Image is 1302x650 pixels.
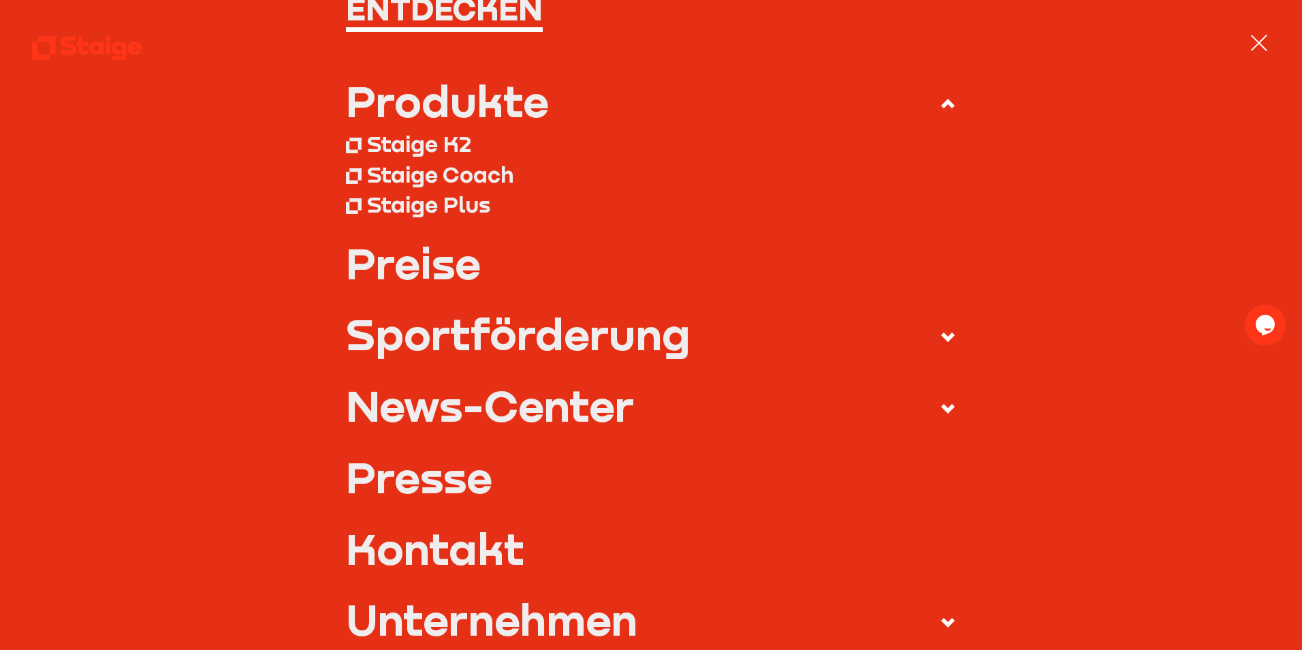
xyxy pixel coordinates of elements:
[367,161,513,187] div: Staige Coach
[1245,305,1288,345] iframe: chat widget
[346,79,549,122] div: Produkte
[346,384,634,427] div: News-Center
[346,312,690,355] div: Sportförderung
[367,191,490,217] div: Staige Plus
[346,159,957,189] a: Staige Coach
[346,455,957,498] a: Presse
[367,130,471,157] div: Staige K2
[346,527,957,570] a: Kontakt
[346,129,957,159] a: Staige K2
[346,598,637,640] div: Unternehmen
[346,241,957,284] a: Preise
[346,189,957,219] a: Staige Plus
